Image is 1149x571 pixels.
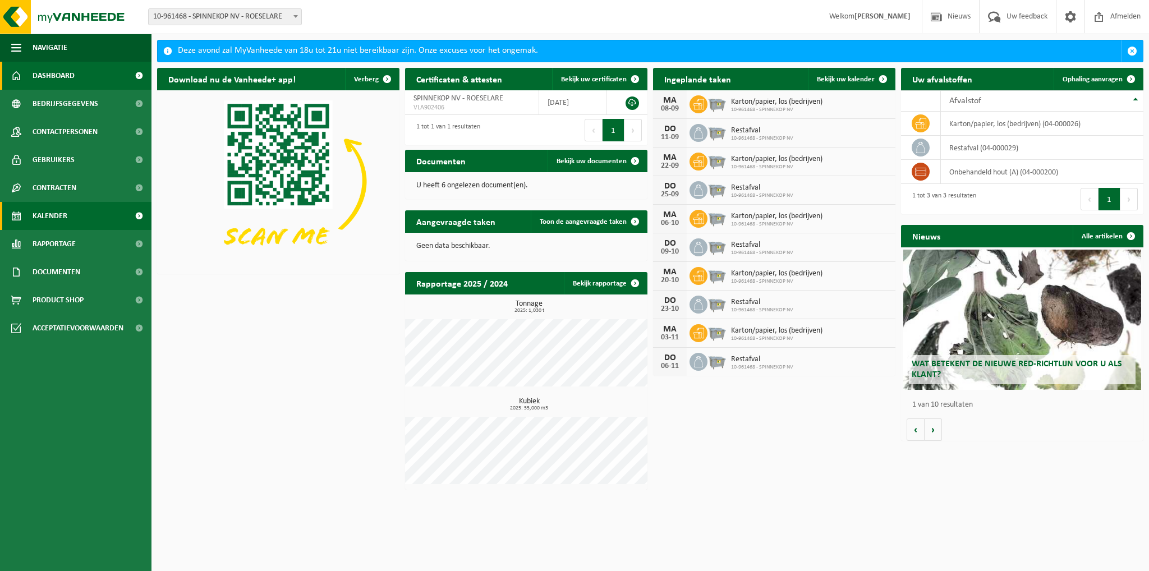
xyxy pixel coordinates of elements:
span: Contactpersonen [33,118,98,146]
img: WB-2500-GAL-GY-01 [707,294,727,313]
span: 10-961468 - SPINNEKOP NV [731,107,822,113]
span: Kalender [33,202,67,230]
span: Bedrijfsgegevens [33,90,98,118]
img: WB-2500-GAL-GY-01 [707,179,727,199]
p: U heeft 6 ongelezen document(en). [416,182,636,190]
div: DO [659,182,681,191]
div: Deze avond zal MyVanheede van 18u tot 21u niet bereikbaar zijn. Onze excuses voor het ongemak. [178,40,1121,62]
button: Previous [1081,188,1099,210]
span: 2025: 55,000 m3 [411,406,647,411]
span: Toon de aangevraagde taken [540,218,627,225]
span: Restafval [731,126,793,135]
div: 11-09 [659,133,681,141]
span: Karton/papier, los (bedrijven) [731,326,822,335]
p: Geen data beschikbaar. [416,242,636,250]
div: 03-11 [659,334,681,342]
button: Vorige [907,418,925,441]
td: onbehandeld hout (A) (04-000200) [941,160,1143,184]
div: DO [659,239,681,248]
div: MA [659,153,681,162]
div: 1 tot 3 van 3 resultaten [907,187,976,211]
td: [DATE] [539,90,606,115]
h2: Nieuws [901,225,952,247]
span: 10-961468 - SPINNEKOP NV [731,335,822,342]
button: Next [1120,188,1138,210]
span: Product Shop [33,286,84,314]
p: 1 van 10 resultaten [912,401,1138,409]
span: 10-961468 - SPINNEKOP NV [731,307,793,314]
h2: Uw afvalstoffen [901,68,983,90]
span: Restafval [731,355,793,364]
span: Ophaling aanvragen [1063,76,1123,83]
h2: Download nu de Vanheede+ app! [157,68,307,90]
div: MA [659,268,681,277]
span: 10-961468 - SPINNEKOP NV [731,135,793,142]
span: 10-961468 - SPINNEKOP NV [731,278,822,285]
button: 1 [1099,188,1120,210]
span: Restafval [731,183,793,192]
span: Rapportage [33,230,76,258]
div: 06-11 [659,362,681,370]
span: Afvalstof [949,96,981,105]
a: Alle artikelen [1073,225,1142,247]
img: Download de VHEPlus App [157,90,399,272]
a: Bekijk uw certificaten [552,68,646,90]
button: Volgende [925,418,942,441]
button: Previous [585,119,603,141]
div: DO [659,296,681,305]
h2: Rapportage 2025 / 2024 [405,272,519,294]
div: 08-09 [659,105,681,113]
div: 06-10 [659,219,681,227]
span: Gebruikers [33,146,75,174]
span: Verberg [354,76,379,83]
span: Documenten [33,258,80,286]
div: 22-09 [659,162,681,170]
span: Wat betekent de nieuwe RED-richtlijn voor u als klant? [912,360,1122,379]
td: karton/papier, los (bedrijven) (04-000026) [941,112,1143,136]
span: Dashboard [33,62,75,90]
span: SPINNEKOP NV - ROESELARE [413,94,503,103]
a: Bekijk rapportage [564,272,646,294]
span: Restafval [731,241,793,250]
img: WB-2500-GAL-GY-01 [707,208,727,227]
span: 10-961468 - SPINNEKOP NV - ROESELARE [148,8,302,25]
span: 10-961468 - SPINNEKOP NV [731,364,793,371]
img: WB-2500-GAL-GY-01 [707,122,727,141]
span: Bekijk uw kalender [817,76,875,83]
div: 09-10 [659,248,681,256]
div: DO [659,125,681,133]
img: WB-2500-GAL-GY-01 [707,351,727,370]
div: DO [659,353,681,362]
img: WB-2500-GAL-GY-01 [707,151,727,170]
div: 23-10 [659,305,681,313]
span: Karton/papier, los (bedrijven) [731,155,822,164]
span: Karton/papier, los (bedrijven) [731,269,822,278]
span: Navigatie [33,34,67,62]
h3: Kubiek [411,398,647,411]
div: 20-10 [659,277,681,284]
span: 10-961468 - SPINNEKOP NV [731,192,793,199]
button: Verberg [345,68,398,90]
a: Wat betekent de nieuwe RED-richtlijn voor u als klant? [903,250,1141,390]
span: Contracten [33,174,76,202]
img: WB-2500-GAL-GY-01 [707,265,727,284]
button: Next [624,119,642,141]
h2: Ingeplande taken [653,68,742,90]
a: Toon de aangevraagde taken [531,210,646,233]
div: MA [659,210,681,219]
strong: [PERSON_NAME] [854,12,911,21]
a: Ophaling aanvragen [1054,68,1142,90]
span: 10-961468 - SPINNEKOP NV [731,250,793,256]
span: Karton/papier, los (bedrijven) [731,212,822,221]
div: MA [659,325,681,334]
h3: Tonnage [411,300,647,314]
span: Bekijk uw documenten [557,158,627,165]
span: Restafval [731,298,793,307]
h2: Documenten [405,150,477,172]
span: 10-961468 - SPINNEKOP NV [731,221,822,228]
div: 1 tot 1 van 1 resultaten [411,118,480,142]
h2: Aangevraagde taken [405,210,507,232]
div: MA [659,96,681,105]
span: 10-961468 - SPINNEKOP NV [731,164,822,171]
span: 2025: 1,030 t [411,308,647,314]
